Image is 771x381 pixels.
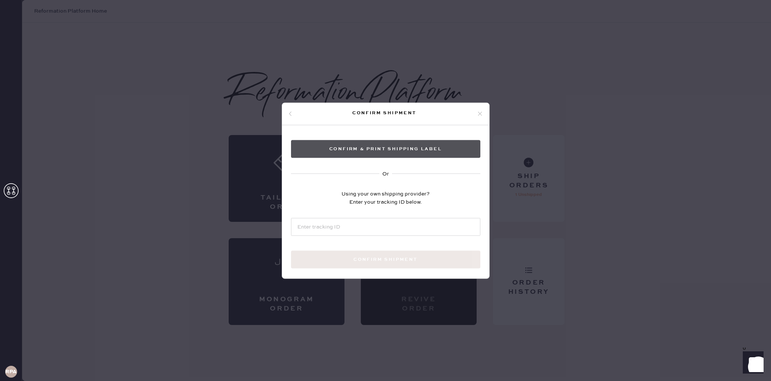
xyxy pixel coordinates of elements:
div: Confirm shipment [293,109,477,118]
button: Confirm shipment [291,250,480,268]
button: Confirm & Print shipping label [291,140,480,158]
input: Enter tracking ID [291,218,480,236]
div: Or [382,170,389,178]
h3: RPA [5,369,17,374]
div: Using your own shipping provider? Enter your tracking ID below. [342,190,429,206]
iframe: Front Chat [736,348,768,380]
